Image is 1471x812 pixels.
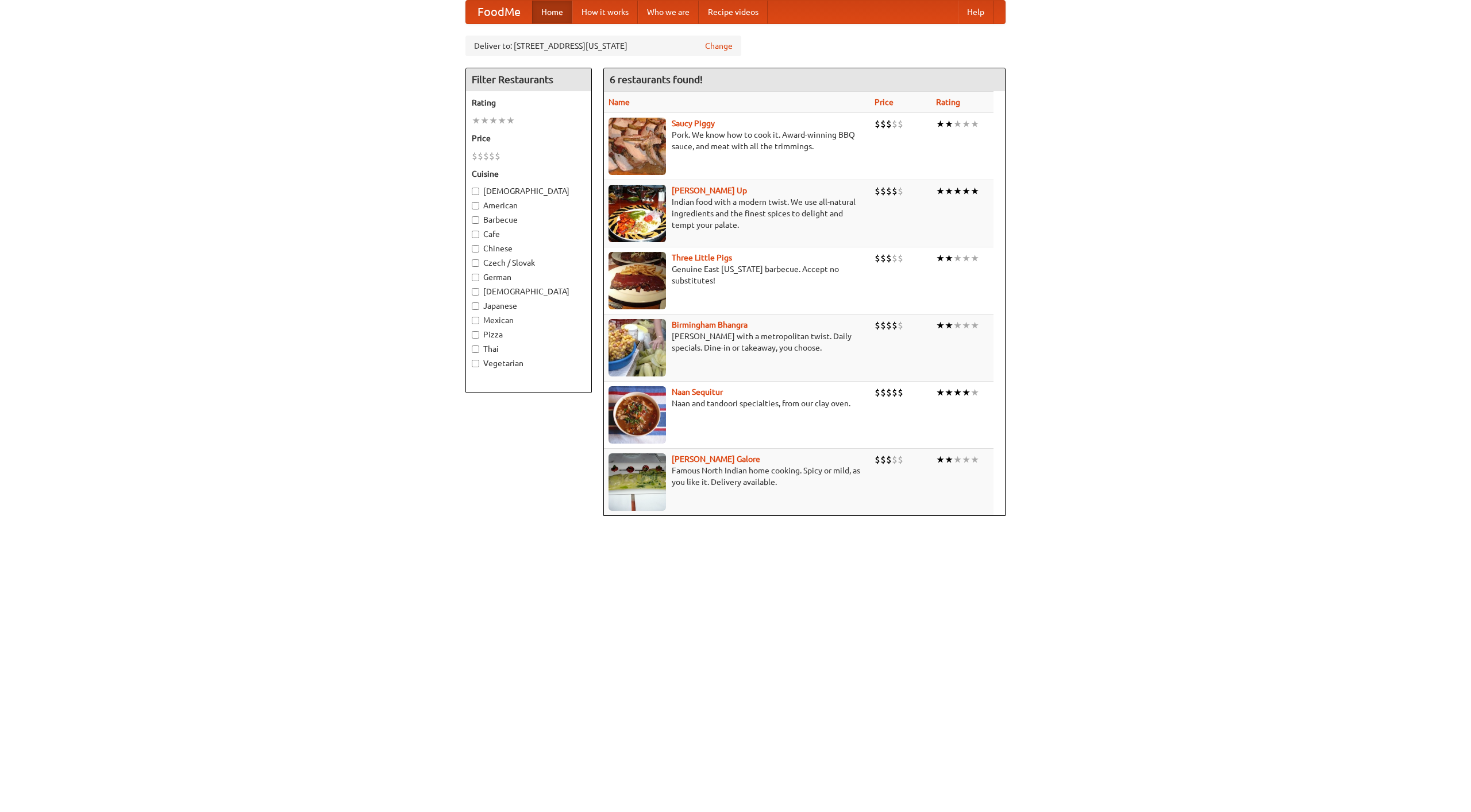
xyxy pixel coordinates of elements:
[953,118,962,130] li: ★
[699,1,768,24] a: Recipe videos
[945,185,953,197] li: ★
[705,40,733,52] a: Change
[886,453,892,466] li: $
[936,118,945,130] li: ★
[472,345,479,353] input: Thai
[953,252,962,265] li: ★
[898,185,903,197] li: $
[898,252,903,265] li: $
[472,188,479,195] input: [DEMOGRAPHIC_DATA]
[936,252,945,265] li: ★
[472,168,586,180] h5: Cuisine
[672,186,747,195] a: [PERSON_NAME] Up
[971,386,979,399] li: ★
[609,331,865,353] p: [PERSON_NAME] with a metropolitan twist. Daily specials. Dine-in or takeaway, you choose.
[609,252,666,309] img: littlepigs.jpg
[609,453,666,511] img: currygalore.jpg
[572,1,638,24] a: How it works
[472,314,586,326] label: Mexican
[506,114,515,127] li: ★
[945,386,953,399] li: ★
[936,453,945,466] li: ★
[609,465,865,488] p: Famous North Indian home cooking. Spicy or mild, as you like it. Delivery available.
[958,1,993,24] a: Help
[495,150,500,162] li: $
[672,320,748,329] a: Birmingham Bhangra
[483,150,489,162] li: $
[880,185,886,197] li: $
[472,185,586,197] label: [DEMOGRAPHIC_DATA]
[875,252,880,265] li: $
[892,118,898,130] li: $
[875,118,880,130] li: $
[953,386,962,399] li: ★
[953,453,962,466] li: ★
[880,118,886,130] li: $
[936,98,960,107] a: Rating
[609,98,630,107] a: Name
[609,263,865,286] p: Genuine East [US_STATE] barbecue. Accept no substitutes!
[609,185,666,242] img: curryup.jpg
[609,196,865,231] p: Indian food with a modern twist. We use all-natural ingredients and the finest spices to delight ...
[480,114,489,127] li: ★
[962,319,971,332] li: ★
[466,68,591,91] h4: Filter Restaurants
[953,185,962,197] li: ★
[472,358,586,369] label: Vegetarian
[886,185,892,197] li: $
[962,386,971,399] li: ★
[971,319,979,332] li: ★
[886,118,892,130] li: $
[936,185,945,197] li: ★
[532,1,572,24] a: Home
[898,118,903,130] li: $
[609,129,865,152] p: Pork. We know how to cook it. Award-winning BBQ sauce, and meat with all the trimmings.
[886,252,892,265] li: $
[472,114,480,127] li: ★
[971,118,979,130] li: ★
[472,271,586,283] label: German
[472,259,479,267] input: Czech / Slovak
[472,329,586,340] label: Pizza
[472,317,479,324] input: Mexican
[609,319,666,376] img: bhangra.jpg
[962,185,971,197] li: ★
[886,386,892,399] li: $
[880,453,886,466] li: $
[945,118,953,130] li: ★
[472,243,586,254] label: Chinese
[672,119,715,128] a: Saucy Piggy
[962,252,971,265] li: ★
[875,386,880,399] li: $
[672,387,723,397] b: Naan Sequitur
[489,150,495,162] li: $
[971,252,979,265] li: ★
[672,454,760,464] a: [PERSON_NAME] Galore
[971,453,979,466] li: ★
[875,185,880,197] li: $
[472,245,479,252] input: Chinese
[489,114,498,127] li: ★
[472,360,479,367] input: Vegetarian
[945,252,953,265] li: ★
[892,252,898,265] li: $
[472,274,479,281] input: German
[898,319,903,332] li: $
[971,185,979,197] li: ★
[466,1,532,24] a: FoodMe
[672,253,732,262] a: Three Little Pigs
[472,257,586,269] label: Czech / Slovak
[936,386,945,399] li: ★
[472,97,586,108] h5: Rating
[945,453,953,466] li: ★
[465,36,741,56] div: Deliver to: [STREET_ADDRESS][US_STATE]
[478,150,483,162] li: $
[875,98,894,107] a: Price
[472,216,479,224] input: Barbecue
[898,453,903,466] li: $
[875,453,880,466] li: $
